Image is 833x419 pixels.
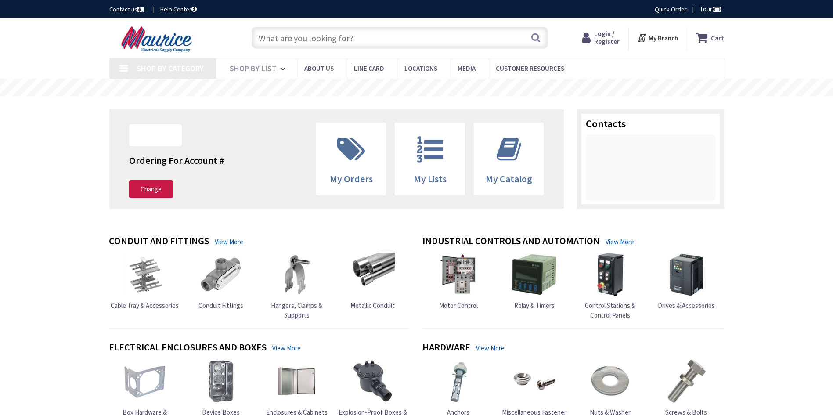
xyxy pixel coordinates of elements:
span: Motor Control [439,301,478,310]
span: My Catalog [486,173,532,185]
a: My Catalog [474,123,544,195]
span: Tour [700,5,722,13]
span: Conduit Fittings [198,301,243,310]
a: Cart [696,30,724,46]
a: Change [129,180,173,199]
a: Contact us [109,5,146,14]
a: Conduit Fittings Conduit Fittings [198,253,243,310]
a: View More [476,343,505,353]
a: Screws & Bolts Screws & Bolts [664,359,708,417]
span: Login / Register [594,29,620,46]
strong: Cart [711,30,724,46]
span: Miscellaneous Fastener [502,408,566,416]
span: Metallic Conduit [350,301,395,310]
h3: Contacts [586,118,715,130]
h4: Electrical Enclosures and Boxes [109,342,267,354]
img: Maurice Electrical Supply Company [109,25,206,53]
img: Cable Tray & Accessories [123,253,167,296]
a: Motor Control Motor Control [436,253,480,310]
span: Shop By List [230,63,277,73]
a: View More [215,237,243,246]
span: Drives & Accessories [658,301,715,310]
span: Enclosures & Cabinets [266,408,328,416]
img: Conduit Fittings [199,253,243,296]
h4: Hardware [422,342,470,354]
h4: Industrial Controls and Automation [422,235,600,248]
span: Locations [404,64,437,72]
a: Metallic Conduit Metallic Conduit [350,253,395,310]
img: Screws & Bolts [664,359,708,403]
span: Device Boxes [202,408,240,416]
img: Metallic Conduit [351,253,395,296]
a: Drives & Accessories Drives & Accessories [658,253,715,310]
strong: My Branch [649,34,678,42]
span: Screws & Bolts [665,408,707,416]
span: Anchors [447,408,469,416]
a: Nuts & Washer Nuts & Washer [588,359,632,417]
img: Miscellaneous Fastener [512,359,556,403]
img: Box Hardware & Accessories [123,359,167,403]
span: Line Card [354,64,384,72]
img: Nuts & Washer [588,359,632,403]
span: About us [304,64,334,72]
a: Relay & Timers Relay & Timers [512,253,556,310]
img: Device Boxes [199,359,243,403]
a: Device Boxes Device Boxes [199,359,243,417]
img: Hangers, Clamps & Supports [275,253,319,296]
img: Explosion-Proof Boxes & Accessories [351,359,395,403]
a: Cable Tray & Accessories Cable Tray & Accessories [111,253,179,310]
a: My Orders [317,123,386,195]
input: What are you looking for? [252,27,548,49]
span: Control Stations & Control Panels [585,301,635,319]
img: Control Stations & Control Panels [588,253,632,296]
span: Nuts & Washer [590,408,631,416]
h4: Conduit and Fittings [109,235,209,248]
a: View More [272,343,301,353]
span: Hangers, Clamps & Supports [271,301,322,319]
img: Anchors [436,359,480,403]
a: Hangers, Clamps & Supports Hangers, Clamps & Supports [261,253,333,320]
a: Quick Order [655,5,687,14]
a: My Lists [395,123,465,195]
span: My Lists [414,173,447,185]
img: Relay & Timers [512,253,556,296]
span: Media [458,64,476,72]
a: Help Center [160,5,197,14]
div: My Branch [637,30,678,46]
img: Enclosures & Cabinets [275,359,319,403]
span: Relay & Timers [514,301,555,310]
a: Control Stations & Control Panels Control Stations & Control Panels [574,253,646,320]
a: Anchors Anchors [436,359,480,417]
img: Motor Control [436,253,480,296]
img: Drives & Accessories [664,253,708,296]
span: Shop By Category [137,63,204,73]
span: Customer Resources [496,64,564,72]
h4: Ordering For Account # [129,155,224,166]
rs-layer: Free Same Day Pickup at 15 Locations [337,83,498,93]
span: Cable Tray & Accessories [111,301,179,310]
a: View More [606,237,634,246]
a: Miscellaneous Fastener Miscellaneous Fastener [502,359,566,417]
a: Login / Register [582,30,620,46]
span: My Orders [330,173,373,185]
a: Enclosures & Cabinets Enclosures & Cabinets [266,359,328,417]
